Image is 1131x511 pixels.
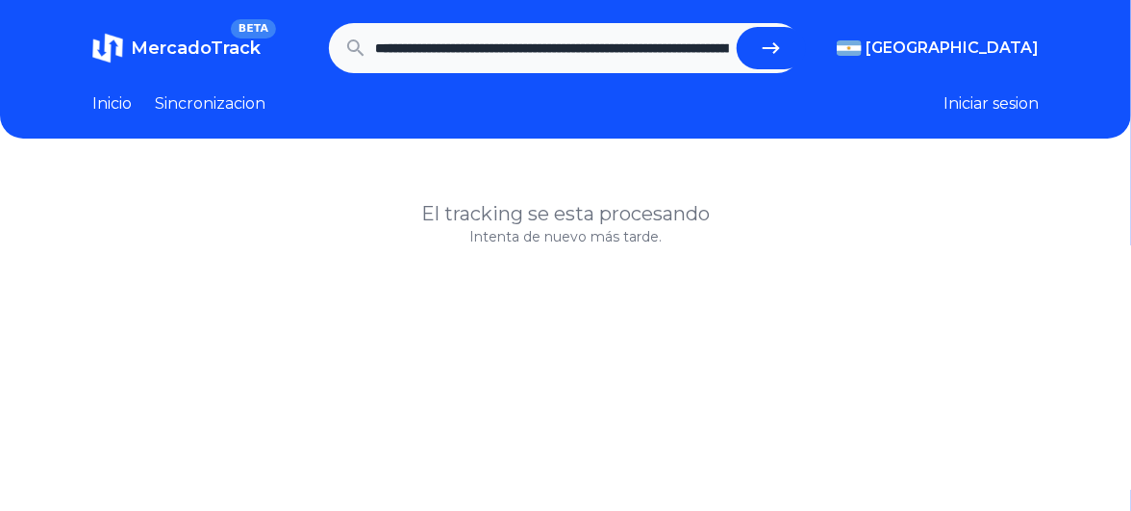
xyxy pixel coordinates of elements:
[155,92,265,115] a: Sincronizacion
[92,200,1039,227] h1: El tracking se esta procesando
[943,92,1039,115] button: Iniciar sesion
[837,37,1039,60] button: [GEOGRAPHIC_DATA]
[866,37,1039,60] span: [GEOGRAPHIC_DATA]
[92,33,123,64] img: MercadoTrack
[837,40,862,56] img: Argentina
[131,38,261,59] span: MercadoTrack
[92,33,261,64] a: MercadoTrackBETA
[231,19,276,38] span: BETA
[92,92,132,115] a: Inicio
[92,227,1039,246] p: Intenta de nuevo más tarde.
